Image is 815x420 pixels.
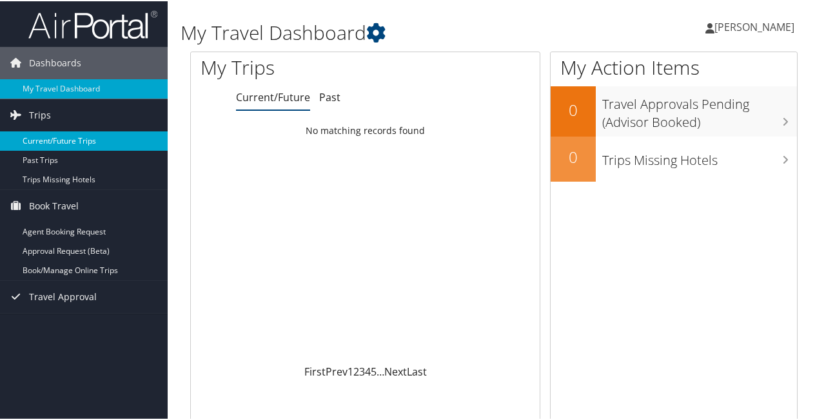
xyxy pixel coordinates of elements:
a: Prev [326,363,348,377]
a: Last [407,363,427,377]
a: 5 [371,363,377,377]
td: No matching records found [191,118,540,141]
h3: Travel Approvals Pending (Advisor Booked) [602,88,797,130]
a: First [304,363,326,377]
h2: 0 [551,145,596,167]
a: Past [319,89,340,103]
span: Book Travel [29,189,79,221]
h1: My Travel Dashboard [181,18,598,45]
a: 1 [348,363,353,377]
a: 0Trips Missing Hotels [551,135,797,180]
span: … [377,363,384,377]
a: Current/Future [236,89,310,103]
span: [PERSON_NAME] [714,19,794,33]
span: Travel Approval [29,280,97,312]
a: 4 [365,363,371,377]
h2: 0 [551,98,596,120]
a: [PERSON_NAME] [705,6,807,45]
span: Dashboards [29,46,81,78]
a: 2 [353,363,359,377]
a: Next [384,363,407,377]
h1: My Trips [201,53,385,80]
a: 0Travel Approvals Pending (Advisor Booked) [551,85,797,135]
h3: Trips Missing Hotels [602,144,797,168]
h1: My Action Items [551,53,797,80]
span: Trips [29,98,51,130]
a: 3 [359,363,365,377]
img: airportal-logo.png [28,8,157,39]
